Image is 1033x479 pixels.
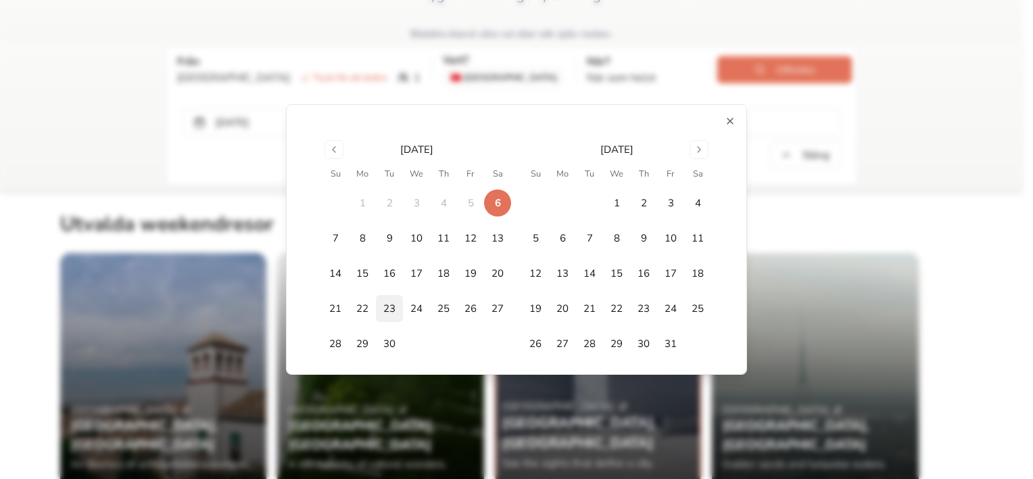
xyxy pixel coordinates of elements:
th: Monday [549,167,576,181]
button: 1 [603,189,630,216]
th: Monday [349,167,376,181]
div: [DATE] [600,143,633,156]
button: 30 [630,330,657,357]
th: Friday [657,167,684,181]
button: 20 [549,295,576,322]
button: 27 [549,330,576,357]
button: 11 [684,225,711,252]
button: 26 [457,295,484,322]
th: Tuesday [576,167,603,181]
button: 23 [630,295,657,322]
button: 7 [576,225,603,252]
button: 19 [457,260,484,287]
th: Saturday [484,167,511,181]
button: 4 [684,189,711,216]
button: 18 [684,260,711,287]
th: Thursday [630,167,657,181]
button: 16 [630,260,657,287]
button: 9 [630,225,657,252]
button: 17 [657,260,684,287]
button: 15 [349,260,376,287]
button: 28 [322,330,349,357]
button: 10 [403,225,430,252]
button: 23 [376,295,403,322]
button: 24 [657,295,684,322]
button: 27 [484,295,511,322]
button: 11 [430,225,457,252]
th: Wednesday [603,167,630,181]
th: Friday [457,167,484,181]
button: 6 [549,225,576,252]
button: 14 [322,260,349,287]
th: Saturday [684,167,711,181]
button: 25 [684,295,711,322]
button: 21 [322,295,349,322]
button: 22 [349,295,376,322]
button: 8 [603,225,630,252]
button: 29 [603,330,630,357]
button: 25 [430,295,457,322]
th: Sunday [322,167,349,181]
button: 13 [484,225,511,252]
button: 22 [603,295,630,322]
button: 9 [376,225,403,252]
button: 18 [430,260,457,287]
th: Wednesday [403,167,430,181]
button: 10 [657,225,684,252]
button: 15 [603,260,630,287]
button: 28 [576,330,603,357]
div: [DATE] [400,143,433,156]
button: 30 [376,330,403,357]
th: Thursday [430,167,457,181]
button: 2 [630,189,657,216]
button: 5 [522,225,549,252]
button: 6 [484,189,511,216]
button: 12 [522,260,549,287]
button: 14 [576,260,603,287]
button: Go to next month [690,140,708,159]
button: 19 [522,295,549,322]
button: 12 [457,225,484,252]
th: Sunday [522,167,549,181]
button: 29 [349,330,376,357]
button: 17 [403,260,430,287]
button: 7 [322,225,349,252]
button: 13 [549,260,576,287]
button: 24 [403,295,430,322]
button: 21 [576,295,603,322]
button: 20 [484,260,511,287]
button: 31 [657,330,684,357]
th: Tuesday [376,167,403,181]
button: 8 [349,225,376,252]
button: 26 [522,330,549,357]
button: 16 [376,260,403,287]
button: 3 [657,189,684,216]
button: Go to previous month [325,140,343,159]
